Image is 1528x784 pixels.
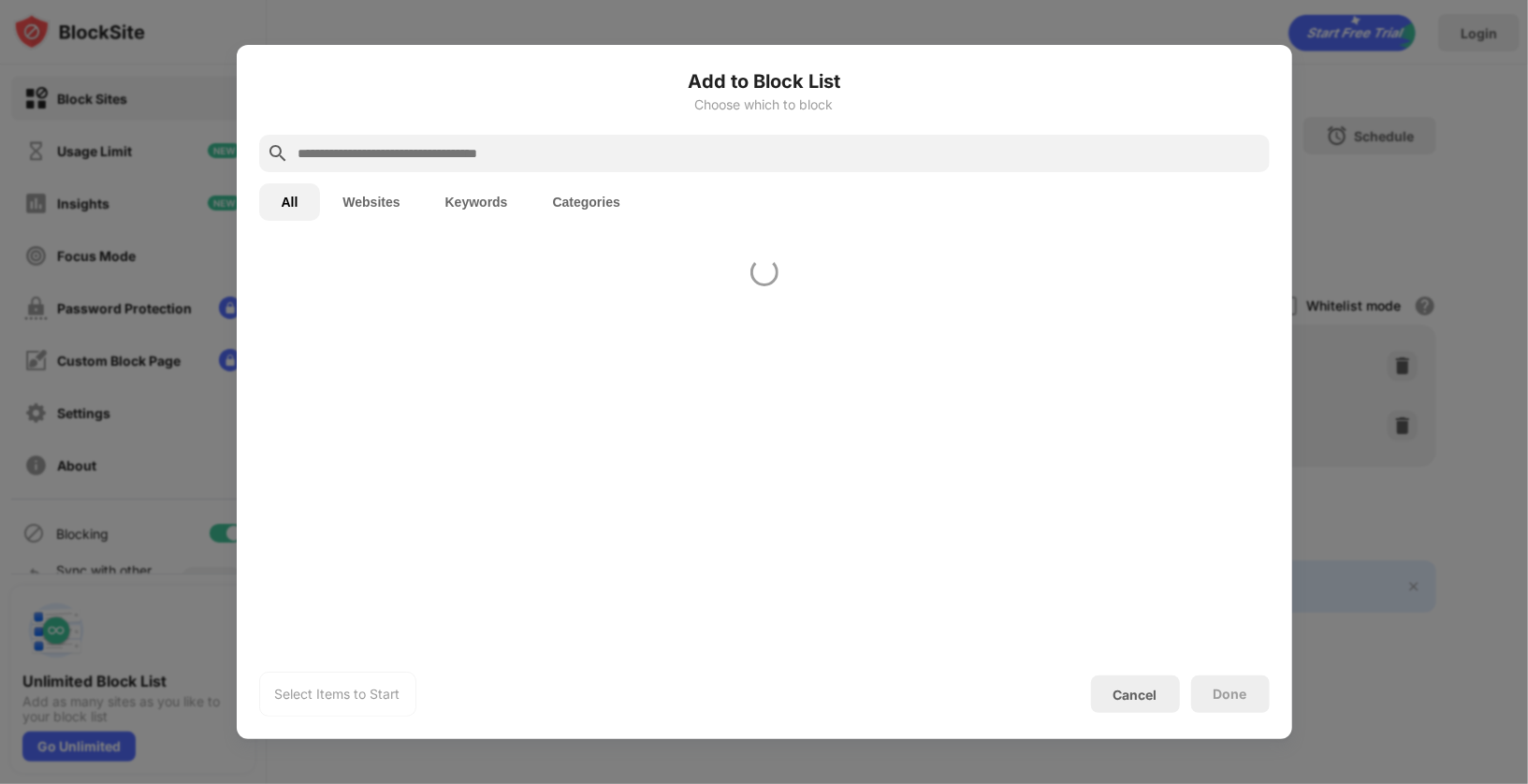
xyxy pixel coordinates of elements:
button: All [259,183,321,221]
div: Done [1214,687,1247,702]
div: Choose which to block [259,97,1270,112]
h6: Add to Block List [259,67,1270,95]
img: search.svg [267,142,289,165]
button: Categories [531,183,643,221]
div: Cancel [1113,687,1157,703]
button: Keywords [423,183,531,221]
div: Select Items to Start [275,685,400,704]
button: Websites [320,183,422,221]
